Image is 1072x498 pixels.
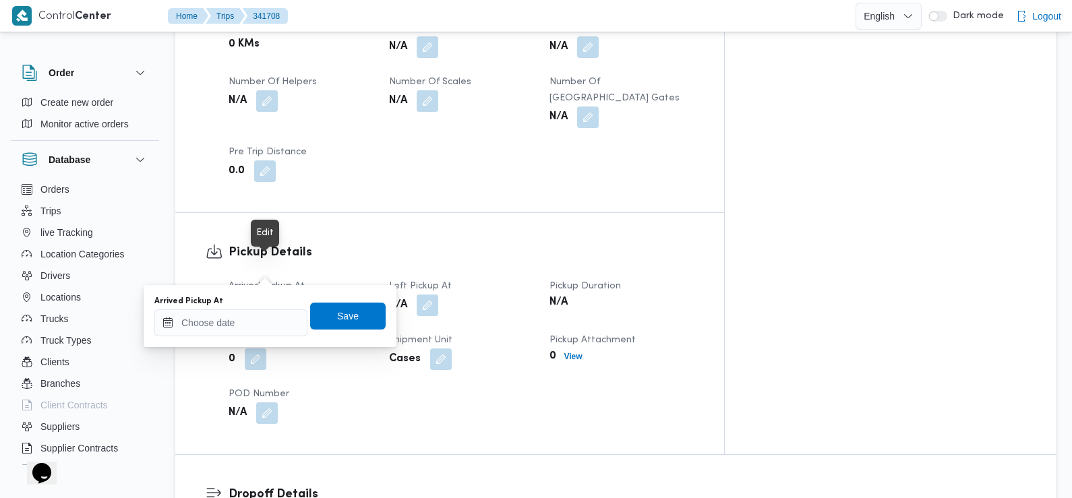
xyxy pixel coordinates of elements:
[564,352,583,361] b: View
[389,93,407,109] b: N/A
[16,351,154,373] button: Clients
[549,348,556,365] b: 0
[16,459,154,480] button: Devices
[11,179,159,470] div: Database
[389,297,407,313] b: N/A
[549,294,568,311] b: N/A
[40,181,69,197] span: Orders
[16,200,154,222] button: Trips
[40,116,129,132] span: Monitor active orders
[229,405,247,421] b: N/A
[40,224,93,241] span: live Tracking
[242,8,288,24] button: 341708
[16,373,154,394] button: Branches
[40,462,74,478] span: Devices
[389,39,407,55] b: N/A
[337,308,359,324] span: Save
[389,336,452,344] span: Shipment Unit
[16,265,154,286] button: Drivers
[40,246,125,262] span: Location Categories
[154,309,307,336] input: Press the down key to open a popover containing a calendar.
[40,311,68,327] span: Trucks
[40,94,113,111] span: Create new order
[549,336,636,344] span: Pickup Attachment
[22,152,148,168] button: Database
[40,332,91,348] span: Truck Types
[206,8,245,24] button: Trips
[16,330,154,351] button: Truck Types
[49,65,74,81] h3: Order
[40,375,80,392] span: Branches
[40,418,80,435] span: Suppliers
[229,77,317,86] span: Number of Helpers
[16,286,154,308] button: Locations
[389,282,452,290] span: Left Pickup At
[22,65,148,81] button: Order
[947,11,1004,22] span: Dark mode
[229,93,247,109] b: N/A
[549,282,621,290] span: Pickup Duration
[16,416,154,437] button: Suppliers
[549,109,568,125] b: N/A
[229,163,245,179] b: 0.0
[389,351,421,367] b: Cases
[1011,3,1067,30] button: Logout
[40,268,70,284] span: Drivers
[40,289,81,305] span: Locations
[229,36,260,53] b: 0 KMs
[40,354,69,370] span: Clients
[16,179,154,200] button: Orders
[16,243,154,265] button: Location Categories
[168,8,208,24] button: Home
[11,92,159,140] div: Order
[1032,8,1061,24] span: Logout
[310,303,386,330] button: Save
[389,77,471,86] span: Number of Scales
[229,148,307,156] span: Pre Trip Distance
[40,203,61,219] span: Trips
[49,152,90,168] h3: Database
[229,351,235,367] b: 0
[40,440,118,456] span: Supplier Contracts
[12,6,32,26] img: X8yXhbKr1z7QwAAAABJRU5ErkJggg==
[549,39,568,55] b: N/A
[229,243,694,261] h3: Pickup Details
[13,444,57,485] iframe: chat widget
[75,11,111,22] b: Center
[16,437,154,459] button: Supplier Contracts
[16,222,154,243] button: live Tracking
[16,113,154,135] button: Monitor active orders
[229,390,289,398] span: POD Number
[40,397,108,413] span: Client Contracts
[16,308,154,330] button: Trucks
[549,77,680,102] span: Number of [GEOGRAPHIC_DATA] Gates
[256,225,274,241] div: Edit
[154,296,223,307] label: Arrived Pickup At
[559,348,588,365] button: View
[16,92,154,113] button: Create new order
[229,282,305,290] span: Arrived Pickup At
[16,394,154,416] button: Client Contracts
